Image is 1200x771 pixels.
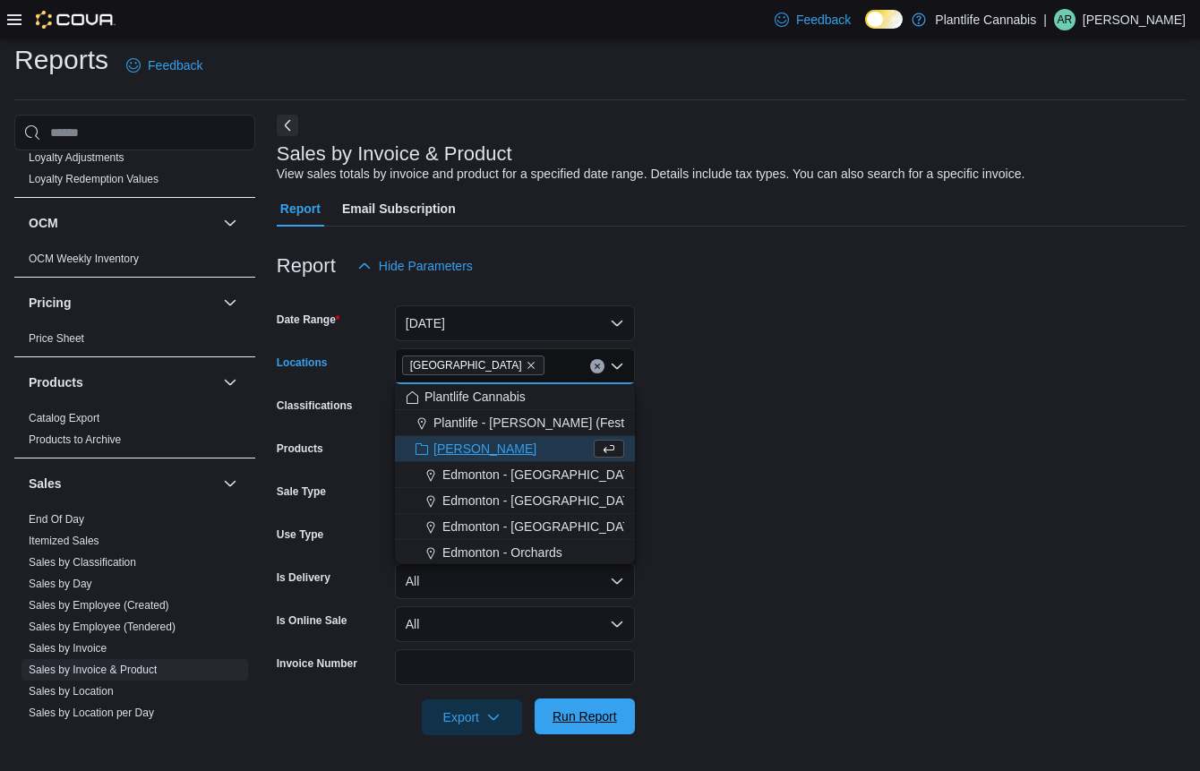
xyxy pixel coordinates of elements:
a: Catalog Export [29,412,99,424]
div: Pricing [14,328,255,356]
span: Report [280,191,321,227]
p: [PERSON_NAME] [1083,9,1186,30]
a: Sales by Invoice [29,642,107,655]
span: Hide Parameters [379,257,473,275]
span: Sales by Location per Day [29,706,154,720]
span: Export [433,699,511,735]
p: | [1043,9,1047,30]
span: Edmonton - [GEOGRAPHIC_DATA] [442,466,641,484]
button: [PERSON_NAME] [395,436,635,462]
button: Hide Parameters [350,248,480,284]
a: Sales by Location per Day [29,707,154,719]
span: Catalog Export [29,411,99,425]
button: All [395,563,635,599]
button: Sales [219,473,241,494]
a: Sales by Location [29,685,114,698]
button: Products [29,373,216,391]
button: [DATE] [395,305,635,341]
span: Run Report [553,707,617,725]
label: Locations [277,356,328,370]
span: Sales by Invoice [29,641,107,655]
span: Loyalty Redemption Values [29,172,159,186]
span: Feedback [796,11,851,29]
a: Feedback [119,47,210,83]
a: Feedback [767,2,858,38]
button: Edmonton - [GEOGRAPHIC_DATA] [395,514,635,540]
button: Remove Fort Saskatchewan from selection in this group [526,360,536,371]
span: Plantlife - [PERSON_NAME] (Festival) [433,414,647,432]
span: Edmonton - [GEOGRAPHIC_DATA] [442,492,641,510]
button: Close list of options [610,359,624,373]
label: Classifications [277,398,353,413]
span: Plantlife Cannabis [424,388,526,406]
a: End Of Day [29,513,84,526]
h3: Products [29,373,83,391]
span: Sales by Employee (Created) [29,598,169,613]
input: Dark Mode [865,10,903,29]
span: Sales by Day [29,577,92,591]
span: Sales by Invoice & Product [29,663,157,677]
a: Sales by Employee (Created) [29,599,169,612]
img: Cova [36,11,116,29]
span: [GEOGRAPHIC_DATA] [410,356,522,374]
span: Sales by Product [29,727,110,741]
h3: Sales [29,475,62,493]
button: Edmonton - Orchards [395,540,635,566]
button: Clear input [590,359,604,373]
a: Sales by Classification [29,556,136,569]
a: OCM Weekly Inventory [29,253,139,265]
button: All [395,606,635,642]
span: Edmonton - [GEOGRAPHIC_DATA] [442,518,641,535]
span: Feedback [148,56,202,74]
button: Products [219,372,241,393]
div: OCM [14,248,255,277]
span: Sales by Classification [29,555,136,570]
label: Date Range [277,313,340,327]
span: AR [1058,9,1073,30]
button: Export [422,699,522,735]
button: Next [277,115,298,136]
button: Edmonton - [GEOGRAPHIC_DATA] [395,488,635,514]
div: View sales totals by invoice and product for a specified date range. Details include tax types. Y... [277,165,1025,184]
h3: OCM [29,214,58,232]
span: Itemized Sales [29,534,99,548]
label: Invoice Number [277,656,357,671]
label: Use Type [277,527,323,542]
div: Products [14,407,255,458]
span: Products to Archive [29,433,121,447]
button: Edmonton - [GEOGRAPHIC_DATA] [395,462,635,488]
span: Sales by Location [29,684,114,698]
h3: Sales by Invoice & Product [277,143,512,165]
a: Sales by Product [29,728,110,741]
h3: Report [277,255,336,277]
span: OCM Weekly Inventory [29,252,139,266]
button: OCM [29,214,216,232]
button: Run Report [535,698,635,734]
span: Price Sheet [29,331,84,346]
label: Sale Type [277,484,326,499]
a: Itemized Sales [29,535,99,547]
button: Pricing [29,294,216,312]
a: Loyalty Adjustments [29,151,124,164]
span: Sales by Employee (Tendered) [29,620,176,634]
a: Sales by Invoice & Product [29,664,157,676]
a: Sales by Day [29,578,92,590]
button: Pricing [219,292,241,313]
p: Plantlife Cannabis [935,9,1036,30]
span: Fort Saskatchewan [402,356,544,375]
a: Sales by Employee (Tendered) [29,621,176,633]
span: Loyalty Adjustments [29,150,124,165]
label: Products [277,441,323,456]
span: Email Subscription [342,191,456,227]
label: Is Delivery [277,570,330,585]
span: Dark Mode [865,29,866,30]
div: Loyalty [14,147,255,197]
h1: Reports [14,42,108,78]
label: Is Online Sale [277,613,347,628]
a: Price Sheet [29,332,84,345]
button: OCM [219,212,241,234]
button: Plantlife Cannabis [395,384,635,410]
span: [PERSON_NAME] [433,440,536,458]
span: End Of Day [29,512,84,527]
a: Products to Archive [29,433,121,446]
